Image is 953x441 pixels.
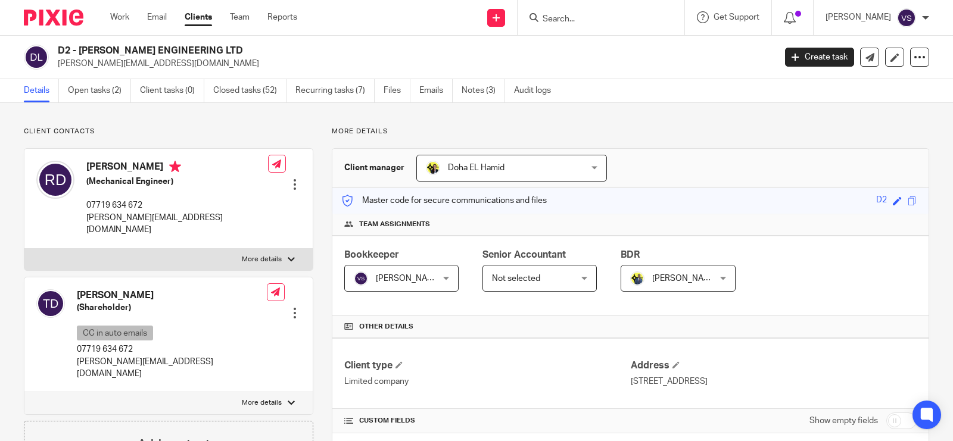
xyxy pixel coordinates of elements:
[36,161,74,199] img: svg%3E
[462,79,505,102] a: Notes (3)
[24,45,49,70] img: svg%3E
[77,343,267,355] p: 07719 634 672
[147,11,167,23] a: Email
[492,274,540,283] span: Not selected
[86,199,268,211] p: 07719 634 672
[652,274,718,283] span: [PERSON_NAME]
[213,79,286,102] a: Closed tasks (52)
[68,79,131,102] a: Open tasks (2)
[77,356,267,380] p: [PERSON_NAME][EMAIL_ADDRESS][DOMAIN_NAME]
[826,11,891,23] p: [PERSON_NAME]
[86,161,268,176] h4: [PERSON_NAME]
[58,45,625,57] h2: D2 - [PERSON_NAME] ENGINEERING LTD
[169,161,181,173] i: Primary
[482,250,566,259] span: Senior Accountant
[344,162,404,174] h3: Client manager
[876,194,887,208] div: D2
[344,359,630,372] h4: Client type
[230,11,250,23] a: Team
[36,289,65,318] img: svg%3E
[242,255,282,264] p: More details
[630,271,644,286] img: Dennis-Starbridge.jpg
[514,79,560,102] a: Audit logs
[631,359,917,372] h4: Address
[332,127,929,136] p: More details
[110,11,129,23] a: Work
[77,289,267,302] h4: [PERSON_NAME]
[785,48,854,67] a: Create task
[86,212,268,236] p: [PERSON_NAME][EMAIL_ADDRESS][DOMAIN_NAME]
[426,161,440,175] img: Doha-Starbridge.jpg
[77,302,267,314] h5: (Shareholder)
[185,11,212,23] a: Clients
[86,176,268,187] h5: (Mechanical Engineer)
[631,376,917,387] p: [STREET_ADDRESS]
[809,415,878,427] label: Show empty fields
[267,11,297,23] a: Reports
[341,195,547,207] p: Master code for secure communications and files
[344,416,630,426] h4: CUSTOM FIELDS
[714,13,759,21] span: Get Support
[376,274,441,283] span: [PERSON_NAME]
[24,10,83,26] img: Pixie
[448,164,504,172] span: Doha EL Hamid
[344,250,399,259] span: Bookkeeper
[354,271,368,286] img: svg%3E
[359,322,413,331] span: Other details
[419,79,453,102] a: Emails
[295,79,375,102] a: Recurring tasks (7)
[897,8,916,27] img: svg%3E
[359,220,430,229] span: Team assignments
[77,326,153,340] p: CC in auto emails
[140,79,204,102] a: Client tasks (0)
[384,79,410,102] a: Files
[344,376,630,387] p: Limited company
[58,58,767,70] p: [PERSON_NAME][EMAIL_ADDRESS][DOMAIN_NAME]
[621,250,640,259] span: BDR
[541,14,649,25] input: Search
[242,398,282,408] p: More details
[24,127,313,136] p: Client contacts
[24,79,59,102] a: Details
